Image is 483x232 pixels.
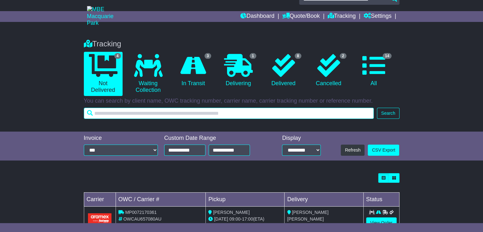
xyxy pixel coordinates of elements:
[213,210,250,215] span: [PERSON_NAME]
[341,145,365,156] button: Refresh
[164,135,265,142] div: Custom Date Range
[240,11,274,22] a: Dashboard
[174,52,213,89] a: 3 In Transit
[114,53,121,59] span: 4
[354,52,393,89] a: 14 All
[84,193,116,207] td: Carrier
[285,193,363,207] td: Delivery
[282,11,320,22] a: Quote/Book
[123,216,161,222] span: OWCAU657080AU
[383,53,391,59] span: 14
[287,222,360,229] div: (ETA)
[309,52,348,89] a: 2 Cancelled
[116,193,206,207] td: OWC / Carrier #
[229,216,240,222] span: 09:00
[363,193,399,207] td: Status
[205,53,211,59] span: 3
[125,210,157,215] span: MP0072170361
[250,53,256,59] span: 1
[264,52,303,89] a: 8 Delivered
[206,193,285,207] td: Pickup
[84,52,123,96] a: 4 Not Delivered
[81,39,403,49] div: Tracking
[219,52,258,89] a: 1 Delivering
[328,11,356,22] a: Tracking
[87,6,125,27] img: MBE Macquarie Park
[287,210,328,222] span: [PERSON_NAME] [PERSON_NAME]
[84,135,158,142] div: Invoice
[214,216,228,222] span: [DATE]
[88,213,112,225] img: Aramex.png
[366,217,397,229] a: View Order
[377,108,399,119] button: Search
[242,216,253,222] span: 17:00
[368,145,399,156] a: CSV Export
[364,11,392,22] a: Settings
[208,216,282,222] div: - (ETA)
[295,53,301,59] span: 8
[84,98,399,105] p: You can search by client name, OWC tracking number, carrier name, carrier tracking number or refe...
[129,52,168,96] a: Waiting Collection
[340,53,346,59] span: 2
[282,135,321,142] div: Display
